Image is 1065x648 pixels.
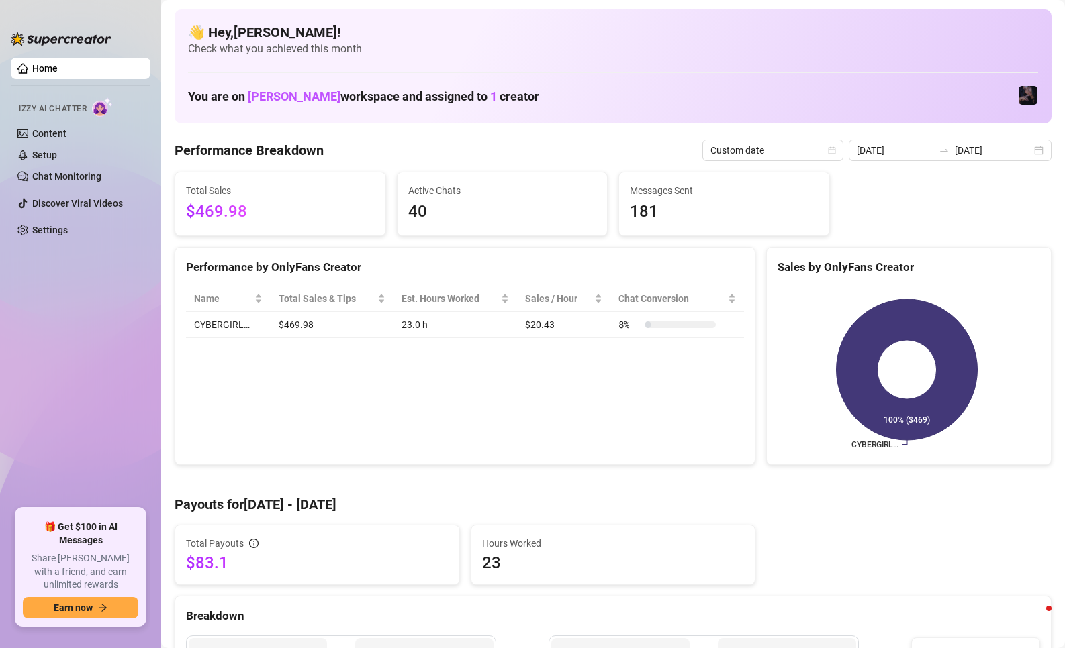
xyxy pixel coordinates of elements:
[188,89,539,104] h1: You are on workspace and assigned to creator
[23,521,138,547] span: 🎁 Get $100 in AI Messages
[710,140,835,160] span: Custom date
[408,183,597,198] span: Active Chats
[32,225,68,235] a: Settings
[630,183,819,198] span: Messages Sent
[402,291,498,306] div: Est. Hours Worked
[1019,86,1037,105] img: CYBERGIRL
[271,286,393,312] th: Total Sales & Tips
[92,97,113,117] img: AI Chatter
[186,607,1040,625] div: Breakdown
[618,317,640,332] span: 8 %
[186,183,375,198] span: Total Sales
[186,312,271,338] td: CYBERGIRL…
[618,291,725,306] span: Chat Conversion
[188,23,1038,42] h4: 👋 Hey, [PERSON_NAME] !
[778,258,1040,276] div: Sales by OnlyFans Creator
[271,312,393,338] td: $469.98
[32,198,123,209] a: Discover Viral Videos
[23,597,138,618] button: Earn nowarrow-right
[630,199,819,225] span: 181
[249,539,259,548] span: info-circle
[32,171,101,182] a: Chat Monitoring
[828,146,836,154] span: calendar
[19,103,87,115] span: Izzy AI Chatter
[525,291,592,306] span: Sales / Hour
[175,141,324,160] h4: Performance Breakdown
[194,291,252,306] span: Name
[851,440,898,449] text: CYBERGIRL…
[32,128,66,139] a: Content
[186,199,375,225] span: $469.98
[408,199,597,225] span: 40
[1019,602,1052,635] iframe: Intercom live chat
[186,536,244,551] span: Total Payouts
[939,145,950,156] span: to
[32,63,58,74] a: Home
[939,145,950,156] span: swap-right
[98,603,107,612] span: arrow-right
[248,89,340,103] span: [PERSON_NAME]
[23,552,138,592] span: Share [PERSON_NAME] with a friend, and earn unlimited rewards
[54,602,93,613] span: Earn now
[955,143,1031,158] input: End date
[186,258,744,276] div: Performance by OnlyFans Creator
[11,32,111,46] img: logo-BBDzfeDw.svg
[32,150,57,160] a: Setup
[175,495,1052,514] h4: Payouts for [DATE] - [DATE]
[279,291,375,306] span: Total Sales & Tips
[482,536,745,551] span: Hours Worked
[517,312,610,338] td: $20.43
[610,286,744,312] th: Chat Conversion
[186,552,449,574] span: $83.1
[393,312,517,338] td: 23.0 h
[490,89,497,103] span: 1
[517,286,610,312] th: Sales / Hour
[188,42,1038,56] span: Check what you achieved this month
[186,286,271,312] th: Name
[482,552,745,574] span: 23
[857,143,933,158] input: Start date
